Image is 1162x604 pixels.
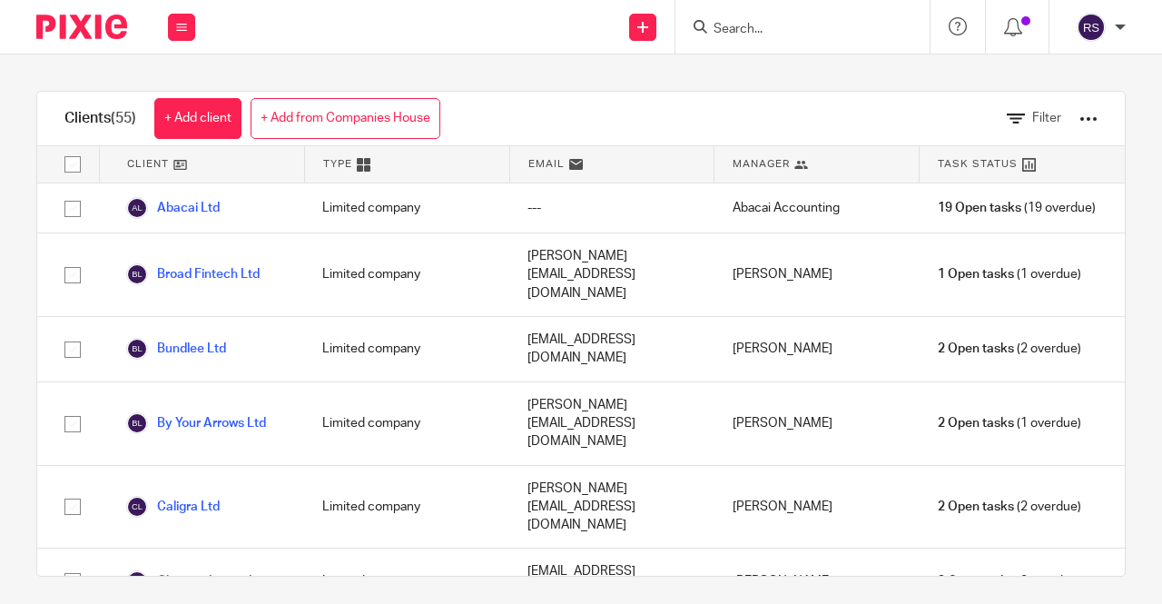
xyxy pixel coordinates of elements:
a: Caligra Ltd [126,496,220,518]
div: [PERSON_NAME][EMAIL_ADDRESS][DOMAIN_NAME] [509,382,714,465]
img: svg%3E [126,412,148,434]
div: [PERSON_NAME] [714,317,920,381]
span: 2 Open tasks [938,498,1014,516]
img: svg%3E [126,338,148,360]
span: (1 overdue) [938,414,1081,432]
div: Limited company [304,183,509,233]
img: svg%3E [126,496,148,518]
a: Abacai Ltd [126,197,220,219]
img: svg%3E [126,197,148,219]
a: Bundlee Ltd [126,338,226,360]
span: Client [127,156,169,172]
div: Limited company [304,382,509,465]
a: Champo Limited [126,570,251,592]
img: svg%3E [126,570,148,592]
div: Limited company [304,466,509,549]
div: [PERSON_NAME] [714,233,920,316]
span: (19 overdue) [938,199,1096,217]
div: [PERSON_NAME] [714,382,920,465]
span: (2 overdue) [938,340,1081,358]
div: --- [509,183,714,233]
a: + Add from Companies House [251,98,440,139]
img: Pixie [36,15,127,39]
span: Email [528,156,565,172]
div: [EMAIL_ADDRESS][DOMAIN_NAME] [509,317,714,381]
a: By Your Arrows Ltd [126,412,266,434]
span: 1 Open tasks [938,265,1014,283]
span: (2 overdue) [938,572,1081,590]
img: svg%3E [126,263,148,285]
input: Search [712,22,875,38]
h1: Clients [64,109,136,128]
div: Limited company [304,317,509,381]
div: Abacai Accounting [714,183,920,233]
input: Select all [55,147,90,182]
span: 2 Open tasks [938,414,1014,432]
div: [PERSON_NAME] [714,466,920,549]
span: Task Status [938,156,1018,172]
div: [PERSON_NAME][EMAIL_ADDRESS][DOMAIN_NAME] [509,466,714,549]
div: Limited company [304,233,509,316]
a: + Add client [154,98,241,139]
div: [PERSON_NAME][EMAIL_ADDRESS][DOMAIN_NAME] [509,233,714,316]
span: 2 Open tasks [938,340,1014,358]
span: 19 Open tasks [938,199,1021,217]
img: svg%3E [1077,13,1106,42]
a: Broad Fintech Ltd [126,263,260,285]
span: (1 overdue) [938,265,1081,283]
span: (55) [111,111,136,125]
span: Filter [1032,112,1061,124]
span: (2 overdue) [938,498,1081,516]
span: 2 Open tasks [938,572,1014,590]
span: Manager [733,156,790,172]
span: Type [323,156,352,172]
